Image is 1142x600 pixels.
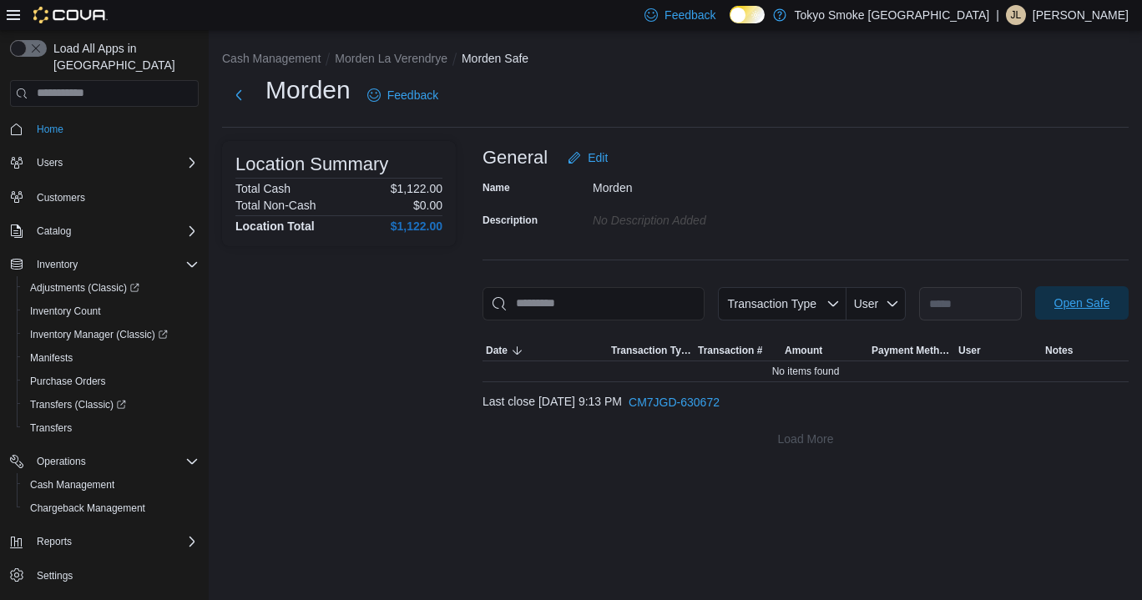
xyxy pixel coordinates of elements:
[30,221,199,241] span: Catalog
[1033,5,1129,25] p: [PERSON_NAME]
[23,371,113,391] a: Purchase Orders
[17,276,205,300] a: Adjustments (Classic)
[854,297,879,310] span: User
[17,497,205,520] button: Chargeback Management
[222,78,255,112] button: Next
[23,278,146,298] a: Adjustments (Classic)
[17,300,205,323] button: Inventory Count
[1035,286,1129,320] button: Open Safe
[483,148,548,168] h3: General
[265,73,351,107] h1: Morden
[30,305,101,318] span: Inventory Count
[391,182,442,195] p: $1,122.00
[483,214,538,227] label: Description
[30,398,126,411] span: Transfers (Classic)
[30,532,199,552] span: Reports
[1045,344,1073,357] span: Notes
[17,346,205,370] button: Manifests
[222,50,1129,70] nav: An example of EuiBreadcrumbs
[33,7,108,23] img: Cova
[30,281,139,295] span: Adjustments (Classic)
[335,52,447,65] button: Morden La Verendrye
[23,395,133,415] a: Transfers (Classic)
[23,498,199,518] span: Chargeback Management
[391,219,442,233] h4: $1,122.00
[17,473,205,497] button: Cash Management
[778,431,834,447] span: Load More
[3,450,205,473] button: Operations
[23,498,152,518] a: Chargeback Management
[235,154,388,174] h3: Location Summary
[30,221,78,241] button: Catalog
[30,375,106,388] span: Purchase Orders
[30,188,92,208] a: Customers
[30,255,199,275] span: Inventory
[872,344,952,357] span: Payment Methods
[608,340,695,361] button: Transaction Type
[30,451,199,471] span: Operations
[1042,340,1129,361] button: Notes
[37,569,73,582] span: Settings
[483,386,1129,419] div: Last close [DATE] 9:13 PM
[958,344,981,357] span: User
[23,418,199,438] span: Transfers
[1011,5,1022,25] span: JL
[588,149,608,166] span: Edit
[23,301,199,321] span: Inventory Count
[730,6,765,23] input: Dark Mode
[846,287,906,320] button: User
[483,181,510,194] label: Name
[37,258,78,271] span: Inventory
[955,340,1042,361] button: User
[37,455,86,468] span: Operations
[17,370,205,393] button: Purchase Orders
[23,371,199,391] span: Purchase Orders
[30,118,199,139] span: Home
[30,566,79,586] a: Settings
[30,255,84,275] button: Inventory
[235,182,291,195] h6: Total Cash
[996,5,999,25] p: |
[30,119,70,139] a: Home
[23,325,174,345] a: Inventory Manager (Classic)
[785,344,822,357] span: Amount
[30,186,199,207] span: Customers
[486,344,508,357] span: Date
[30,565,199,586] span: Settings
[30,532,78,552] button: Reports
[37,156,63,169] span: Users
[387,87,438,103] span: Feedback
[1006,5,1026,25] div: Jennifer Lamont
[23,395,199,415] span: Transfers (Classic)
[664,7,715,23] span: Feedback
[47,40,199,73] span: Load All Apps in [GEOGRAPHIC_DATA]
[30,451,93,471] button: Operations
[483,287,705,320] input: This is a search bar. As you type, the results lower in the page will automatically filter.
[3,117,205,141] button: Home
[30,328,168,341] span: Inventory Manager (Classic)
[1054,295,1110,311] span: Open Safe
[462,52,528,65] button: Morden Safe
[361,78,445,112] a: Feedback
[3,219,205,243] button: Catalog
[23,348,199,368] span: Manifests
[235,199,316,212] h6: Total Non-Cash
[17,416,205,440] button: Transfers
[30,421,72,435] span: Transfers
[593,174,816,194] div: Morden
[561,141,614,174] button: Edit
[772,365,840,378] span: No items found
[718,287,846,320] button: Transaction Type
[727,297,816,310] span: Transaction Type
[30,502,145,515] span: Chargeback Management
[868,340,955,361] button: Payment Methods
[235,219,315,233] h4: Location Total
[483,340,608,361] button: Date
[695,340,781,361] button: Transaction #
[698,344,762,357] span: Transaction #
[3,253,205,276] button: Inventory
[781,340,868,361] button: Amount
[795,5,990,25] p: Tokyo Smoke [GEOGRAPHIC_DATA]
[3,563,205,587] button: Settings
[3,530,205,553] button: Reports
